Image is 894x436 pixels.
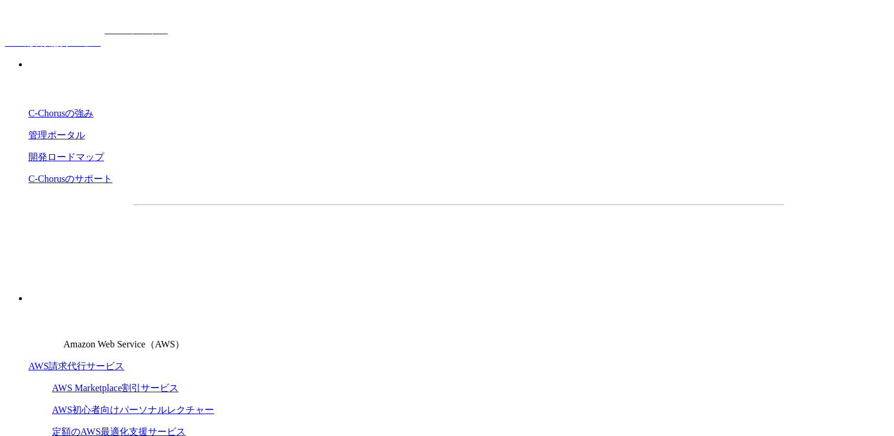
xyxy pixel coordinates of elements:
p: サービス [28,292,889,305]
a: まずは相談する [465,224,655,253]
a: 開発ロードマップ [28,152,104,162]
img: Amazon Web Service（AWS） [28,314,61,347]
a: 管理ポータル [28,130,85,140]
p: 強み [28,58,889,71]
a: AWS請求代行サービス [28,361,124,371]
a: C-Chorusの強み [28,108,93,118]
a: AWS総合支援サービス C-Chorus NHN テコラスAWS総合支援サービス [5,25,168,47]
span: Amazon Web Service（AWS） [63,339,184,349]
a: C-Chorusのサポート [28,174,112,184]
a: AWS Marketplace割引サービス [52,383,179,393]
a: AWS初心者向けパーソナルレクチャー [52,405,214,415]
a: 資料を請求する [263,224,453,253]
